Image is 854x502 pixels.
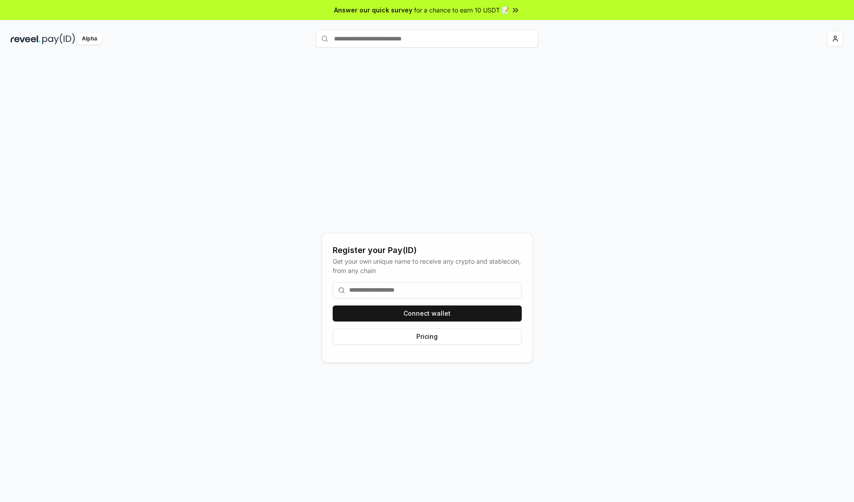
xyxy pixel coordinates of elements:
img: pay_id [42,33,75,44]
img: reveel_dark [11,33,40,44]
div: Register your Pay(ID) [333,244,522,257]
div: Alpha [77,33,102,44]
div: Get your own unique name to receive any crypto and stablecoin, from any chain [333,257,522,275]
button: Connect wallet [333,305,522,321]
span: for a chance to earn 10 USDT 📝 [414,5,509,15]
button: Pricing [333,329,522,345]
span: Answer our quick survey [334,5,412,15]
